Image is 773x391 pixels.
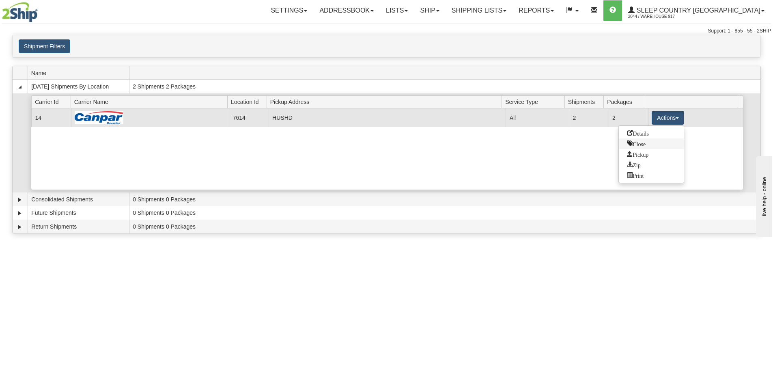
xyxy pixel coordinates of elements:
[28,80,129,93] td: [DATE] Shipments By Location
[619,128,684,138] a: Go to Details view
[129,206,760,220] td: 0 Shipments 0 Packages
[129,220,760,233] td: 0 Shipments 0 Packages
[31,108,71,127] td: 14
[229,108,268,127] td: 7614
[568,95,604,108] span: Shipments
[619,160,684,170] a: Zip and Download All Shipping Documents
[505,95,564,108] span: Service Type
[506,108,569,127] td: All
[16,209,24,217] a: Expand
[754,154,772,237] iframe: chat widget
[75,111,123,124] img: Canpar
[380,0,414,21] a: Lists
[2,28,771,35] div: Support: 1 - 855 - 55 - 2SHIP
[129,80,760,93] td: 2 Shipments 2 Packages
[627,130,649,136] span: Details
[619,170,684,181] a: Print or Download All Shipping Documents in one file
[16,196,24,204] a: Expand
[512,0,560,21] a: Reports
[627,172,644,178] span: Print
[28,220,129,233] td: Return Shipments
[607,95,643,108] span: Packages
[414,0,445,21] a: Ship
[16,223,24,231] a: Expand
[619,138,684,149] a: Close this group
[31,67,129,79] span: Name
[2,2,38,22] img: logo2044.jpg
[35,95,71,108] span: Carrier Id
[627,140,646,146] span: Close
[627,162,640,167] span: Zip
[28,192,129,206] td: Consolidated Shipments
[627,151,648,157] span: Pickup
[635,7,760,14] span: Sleep Country [GEOGRAPHIC_DATA]
[569,108,608,127] td: 2
[6,7,75,13] div: live help - online
[652,111,684,125] button: Actions
[129,192,760,206] td: 0 Shipments 0 Packages
[628,13,689,21] span: 2044 / Warehouse 917
[19,39,70,53] button: Shipment Filters
[313,0,380,21] a: Addressbook
[622,0,771,21] a: Sleep Country [GEOGRAPHIC_DATA] 2044 / Warehouse 917
[231,95,267,108] span: Location Id
[16,83,24,91] a: Collapse
[269,108,506,127] td: HUSHD
[270,95,502,108] span: Pickup Address
[609,108,648,127] td: 2
[446,0,512,21] a: Shipping lists
[74,95,228,108] span: Carrier Name
[265,0,313,21] a: Settings
[619,149,684,160] a: Request a carrier pickup
[28,206,129,220] td: Future Shipments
